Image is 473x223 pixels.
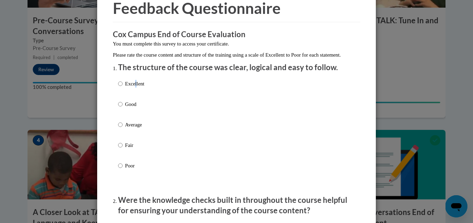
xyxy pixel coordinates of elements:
[118,195,355,216] p: Were the knowledge checks built in throughout the course helpful for ensuring your understanding ...
[118,80,123,88] input: Excellent
[118,62,355,73] p: The structure of the course was clear, logical and easy to follow.
[125,162,144,170] p: Poor
[113,51,360,59] p: Please rate the course content and structure of the training using a scale of Excellent to Poor f...
[125,141,144,149] p: Fair
[118,141,123,149] input: Fair
[125,121,144,129] p: Average
[118,162,123,170] input: Poor
[118,121,123,129] input: Average
[113,40,360,48] p: You must complete this survey to access your certificate.
[113,29,360,40] h3: Cox Campus End of Course Evaluation
[125,80,144,88] p: Excellent
[118,100,123,108] input: Good
[125,100,144,108] p: Good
